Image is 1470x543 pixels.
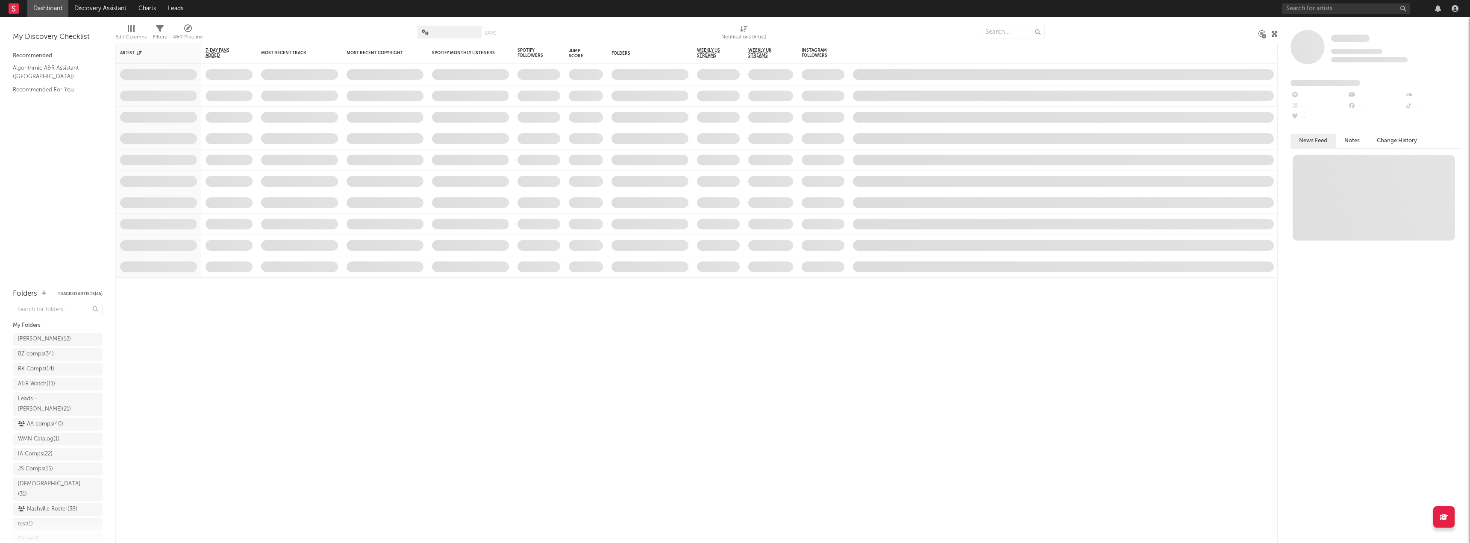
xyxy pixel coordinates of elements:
[517,48,547,58] div: Spotify Followers
[115,21,147,46] div: Edit Columns
[18,349,54,359] div: BZ comps ( 34 )
[697,48,727,58] span: Weekly US Streams
[1282,3,1410,14] input: Search for artists
[13,393,103,416] a: Leads - [PERSON_NAME](21)
[18,379,55,389] div: A&R Watch ( 11 )
[58,292,103,296] button: Tracked Artists(45)
[1291,112,1347,123] div: --
[1347,101,1404,112] div: --
[13,503,103,516] a: Nashville Roster(38)
[347,50,411,56] div: Most Recent Copyright
[13,289,37,299] div: Folders
[1331,35,1370,42] span: Some Artist
[802,48,832,58] div: Instagram Followers
[1368,134,1426,148] button: Change History
[120,50,184,56] div: Artist
[153,32,167,42] div: Filters
[13,378,103,390] a: A&R Watch(11)
[18,479,80,499] div: [DEMOGRAPHIC_DATA] ( 31 )
[13,433,103,446] a: WMN Catalog(1)
[1405,101,1461,112] div: --
[1331,34,1370,43] a: Some Artist
[1331,49,1382,54] span: Tracking Since: [DATE]
[13,348,103,361] a: BZ comps(34)
[18,364,54,374] div: RK Comps ( 14 )
[261,50,325,56] div: Most Recent Track
[13,518,103,531] a: test(1)
[1331,57,1408,62] span: 0 fans last week
[1291,134,1336,148] button: News Feed
[13,51,103,61] div: Recommended
[18,464,53,474] div: JS Comps ( 15 )
[13,478,103,501] a: [DEMOGRAPHIC_DATA](31)
[13,304,103,316] input: Search for folders...
[13,463,103,475] a: JS Comps(15)
[115,32,147,42] div: Edit Columns
[18,394,78,414] div: Leads - [PERSON_NAME] ( 21 )
[13,363,103,376] a: RK Comps(14)
[13,448,103,461] a: IA Comps(22)
[1291,80,1360,86] span: Fans Added by Platform
[1336,134,1368,148] button: Notes
[612,51,676,56] div: Folders
[18,449,53,459] div: IA Comps ( 22 )
[981,26,1045,38] input: Search...
[153,21,167,46] div: Filters
[18,334,71,344] div: [PERSON_NAME] ( 12 )
[173,21,203,46] div: A&R Pipeline
[1405,90,1461,101] div: --
[748,48,780,58] span: Weekly UK Streams
[485,31,496,35] button: Save
[13,32,103,42] div: My Discovery Checklist
[1291,101,1347,112] div: --
[13,320,103,331] div: My Folders
[569,48,590,59] div: Jump Score
[721,32,766,42] div: Notifications (Artist)
[206,48,240,58] span: 7-Day Fans Added
[173,32,203,42] div: A&R Pipeline
[1291,90,1347,101] div: --
[18,434,59,444] div: WMN Catalog ( 1 )
[13,418,103,431] a: AA comps(40)
[13,333,103,346] a: [PERSON_NAME](12)
[432,50,496,56] div: Spotify Monthly Listeners
[13,63,94,81] a: Algorithmic A&R Assistant ([GEOGRAPHIC_DATA])
[13,85,94,94] a: Recommended For You
[18,519,33,529] div: test ( 1 )
[1347,90,1404,101] div: --
[18,419,63,429] div: AA comps ( 40 )
[18,504,77,514] div: Nashville Roster ( 38 )
[721,21,766,46] div: Notifications (Artist)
